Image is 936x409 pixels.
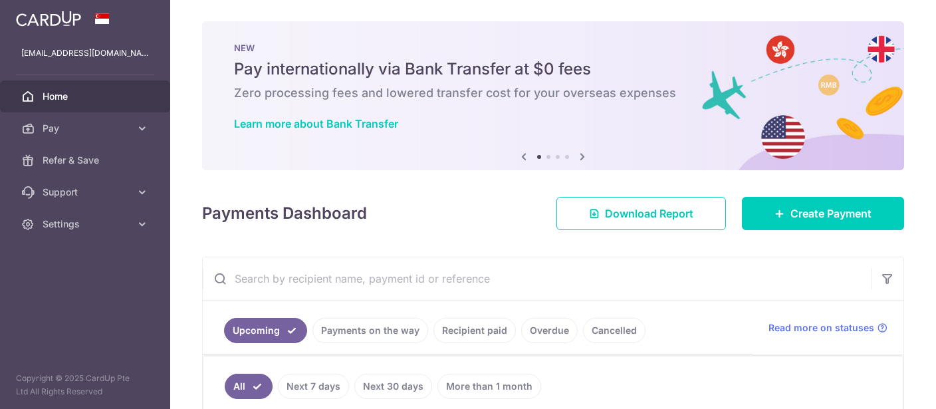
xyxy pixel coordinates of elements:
[202,202,367,225] h4: Payments Dashboard
[43,90,130,103] span: Home
[16,11,81,27] img: CardUp
[583,318,645,343] a: Cancelled
[437,374,541,399] a: More than 1 month
[43,154,130,167] span: Refer & Save
[234,85,872,101] h6: Zero processing fees and lowered transfer cost for your overseas expenses
[312,318,428,343] a: Payments on the way
[234,117,398,130] a: Learn more about Bank Transfer
[354,374,432,399] a: Next 30 days
[768,321,887,335] a: Read more on statuses
[43,217,130,231] span: Settings
[556,197,726,230] a: Download Report
[43,186,130,199] span: Support
[234,43,872,53] p: NEW
[43,122,130,135] span: Pay
[278,374,349,399] a: Next 7 days
[521,318,578,343] a: Overdue
[203,257,872,300] input: Search by recipient name, payment id or reference
[234,59,872,80] h5: Pay internationally via Bank Transfer at $0 fees
[605,205,693,221] span: Download Report
[202,21,904,170] img: Bank transfer banner
[21,47,149,60] p: [EMAIL_ADDRESS][DOMAIN_NAME]
[225,374,273,399] a: All
[790,205,872,221] span: Create Payment
[768,321,874,335] span: Read more on statuses
[742,197,904,230] a: Create Payment
[224,318,307,343] a: Upcoming
[433,318,516,343] a: Recipient paid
